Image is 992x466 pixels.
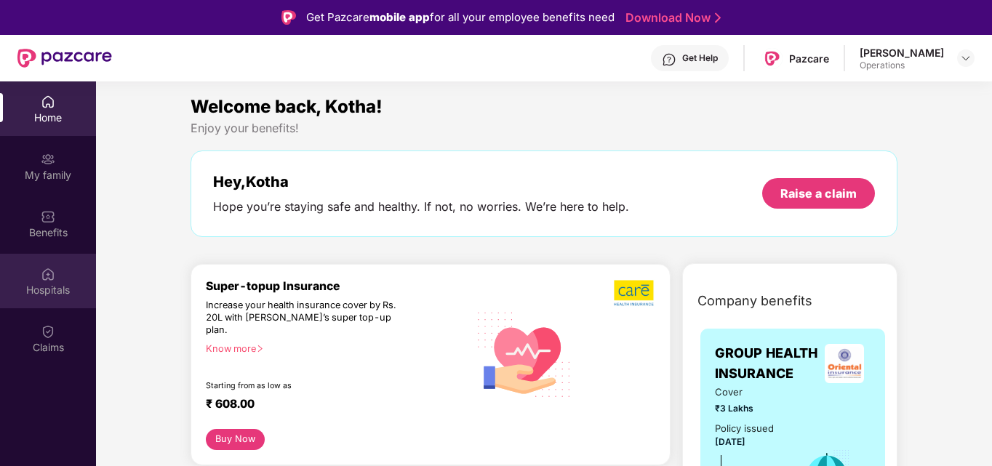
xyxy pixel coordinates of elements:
div: [PERSON_NAME] [860,46,944,60]
div: Policy issued [715,421,774,436]
img: svg+xml;base64,PHN2ZyBpZD0iQ2xhaW0iIHhtbG5zPSJodHRwOi8vd3d3LnczLm9yZy8yMDAwL3N2ZyIgd2lkdGg9IjIwIi... [41,324,55,339]
div: Increase your health insurance cover by Rs. 20L with [PERSON_NAME]’s super top-up plan. [206,300,405,337]
div: Pazcare [789,52,829,65]
div: Hope you’re staying safe and healthy. If not, no worries. We’re here to help. [213,199,629,214]
img: svg+xml;base64,PHN2ZyBpZD0iRHJvcGRvd24tMzJ4MzIiIHhtbG5zPSJodHRwOi8vd3d3LnczLm9yZy8yMDAwL3N2ZyIgd2... [960,52,972,64]
div: Starting from as low as [206,381,407,391]
div: Super-topup Insurance [206,279,468,293]
span: [DATE] [715,436,745,447]
div: Get Help [682,52,718,64]
div: ₹ 608.00 [206,397,454,414]
img: Stroke [715,10,721,25]
a: Download Now [625,10,716,25]
img: Pazcare_Logo.png [761,48,783,69]
span: Company benefits [697,291,812,311]
img: svg+xml;base64,PHN2ZyBpZD0iSG9tZSIgeG1sbnM9Imh0dHA6Ly93d3cudzMub3JnLzIwMDAvc3ZnIiB3aWR0aD0iMjAiIG... [41,95,55,109]
img: insurerLogo [825,344,864,383]
span: Cover [715,385,783,400]
div: Hey, Kotha [213,173,629,190]
img: svg+xml;base64,PHN2ZyB3aWR0aD0iMjAiIGhlaWdodD0iMjAiIHZpZXdCb3g9IjAgMCAyMCAyMCIgZmlsbD0ibm9uZSIgeG... [41,152,55,166]
div: Get Pazcare for all your employee benefits need [306,9,615,26]
img: svg+xml;base64,PHN2ZyB4bWxucz0iaHR0cDovL3d3dy53My5vcmcvMjAwMC9zdmciIHhtbG5zOnhsaW5rPSJodHRwOi8vd3... [468,297,581,411]
span: Welcome back, Kotha! [191,96,383,117]
img: svg+xml;base64,PHN2ZyBpZD0iSG9zcGl0YWxzIiB4bWxucz0iaHR0cDovL3d3dy53My5vcmcvMjAwMC9zdmciIHdpZHRoPS... [41,267,55,281]
div: Operations [860,60,944,71]
span: GROUP HEALTH INSURANCE [715,343,818,385]
img: New Pazcare Logo [17,49,112,68]
div: Know more [206,343,460,353]
span: right [256,345,264,353]
button: Buy Now [206,429,265,450]
img: Logo [281,10,296,25]
img: svg+xml;base64,PHN2ZyBpZD0iQmVuZWZpdHMiIHhtbG5zPSJodHRwOi8vd3d3LnczLm9yZy8yMDAwL3N2ZyIgd2lkdGg9Ij... [41,209,55,224]
img: b5dec4f62d2307b9de63beb79f102df3.png [614,279,655,307]
strong: mobile app [369,10,430,24]
span: ₹3 Lakhs [715,401,783,415]
div: Enjoy your benefits! [191,121,897,136]
img: svg+xml;base64,PHN2ZyBpZD0iSGVscC0zMngzMiIgeG1sbnM9Imh0dHA6Ly93d3cudzMub3JnLzIwMDAvc3ZnIiB3aWR0aD... [662,52,676,67]
div: Raise a claim [780,185,857,201]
